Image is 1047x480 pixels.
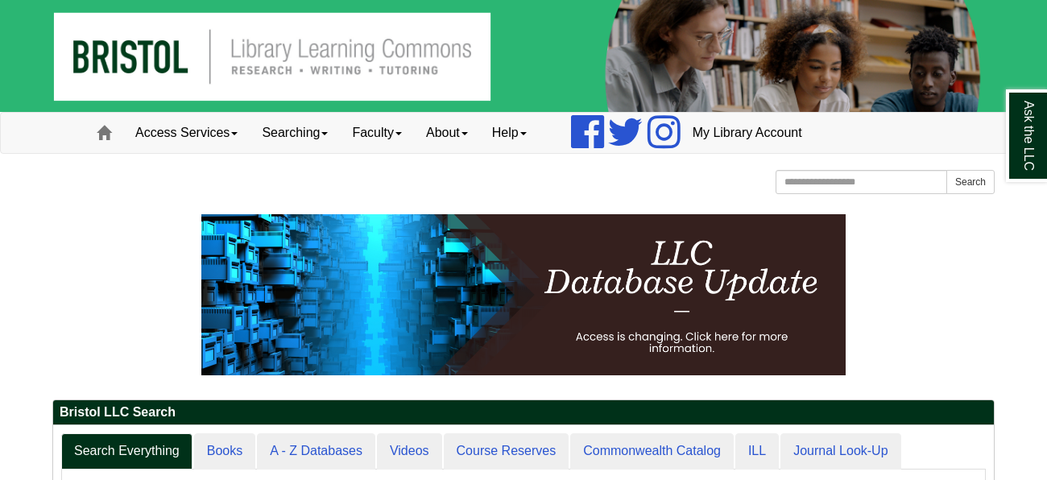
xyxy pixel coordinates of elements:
[194,433,255,470] a: Books
[570,433,734,470] a: Commonwealth Catalog
[53,400,994,425] h2: Bristol LLC Search
[681,113,814,153] a: My Library Account
[257,433,375,470] a: A - Z Databases
[735,433,779,470] a: ILL
[444,433,569,470] a: Course Reserves
[201,214,846,375] img: HTML tutorial
[340,113,414,153] a: Faculty
[250,113,340,153] a: Searching
[123,113,250,153] a: Access Services
[414,113,480,153] a: About
[61,433,192,470] a: Search Everything
[946,170,995,194] button: Search
[377,433,442,470] a: Videos
[780,433,900,470] a: Journal Look-Up
[480,113,539,153] a: Help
